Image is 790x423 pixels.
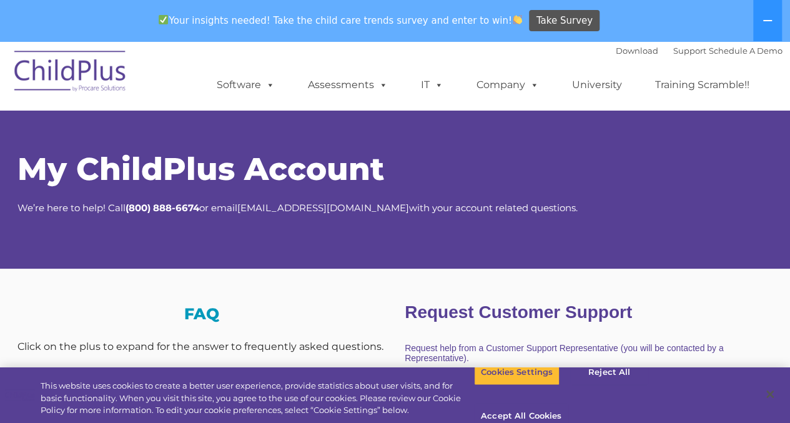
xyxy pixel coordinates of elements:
a: Take Survey [529,10,600,32]
button: Reject All [570,359,648,386]
strong: ( [126,202,129,214]
span: Phone number [184,134,237,143]
a: [EMAIL_ADDRESS][DOMAIN_NAME] [237,202,409,214]
img: ✅ [159,15,168,24]
a: Support [673,46,706,56]
span: Your insights needed! Take the child care trends survey and enter to win! [154,8,528,32]
div: Click on the plus to expand for the answer to frequently asked questions. [17,337,386,356]
div: This website uses cookies to create a better user experience, provide statistics about user visit... [41,380,474,417]
span: Last name [184,82,222,92]
button: Cookies Settings [474,359,560,386]
font: | [616,46,783,56]
a: Training Scramble!! [643,72,762,97]
span: We’re here to help! Call or email with your account related questions. [17,202,578,214]
span: My ChildPlus Account [17,150,384,188]
strong: 800) 888-6674 [129,202,199,214]
img: ChildPlus by Procare Solutions [8,42,133,104]
a: Download [616,46,658,56]
button: Close [756,381,784,408]
img: 👏 [513,15,522,24]
h3: FAQ [17,306,386,322]
a: University [560,72,634,97]
span: Take Survey [536,10,593,32]
a: Assessments [295,72,400,97]
a: Company [464,72,551,97]
a: Schedule A Demo [709,46,783,56]
a: IT [408,72,456,97]
a: Software [204,72,287,97]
